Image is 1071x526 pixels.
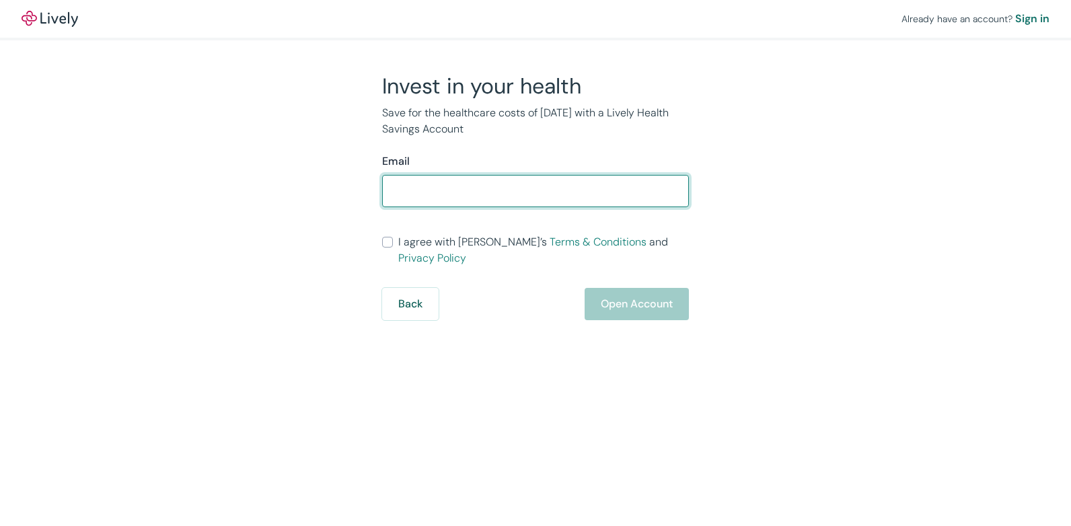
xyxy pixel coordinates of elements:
[382,73,689,100] h2: Invest in your health
[382,288,439,320] button: Back
[901,11,1049,27] div: Already have an account?
[550,235,647,249] a: Terms & Conditions
[398,251,466,265] a: Privacy Policy
[1015,11,1049,27] a: Sign in
[382,105,689,137] p: Save for the healthcare costs of [DATE] with a Lively Health Savings Account
[398,234,689,266] span: I agree with [PERSON_NAME]’s and
[22,11,78,27] img: Lively
[382,153,410,170] label: Email
[22,11,78,27] a: LivelyLively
